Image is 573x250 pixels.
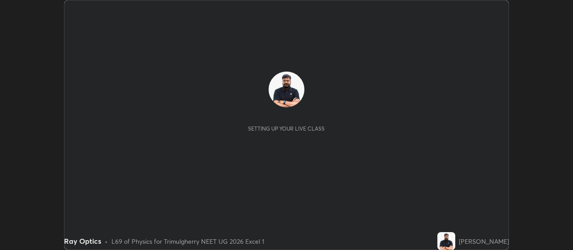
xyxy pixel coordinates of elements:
div: [PERSON_NAME] [459,237,509,246]
div: Setting up your live class [248,125,325,132]
img: 38102e3ad2b64297ba2af14703d2df29.jpg [437,232,455,250]
img: 38102e3ad2b64297ba2af14703d2df29.jpg [269,72,304,107]
div: L69 of Physics for Trimulgherry NEET UG 2026 Excel 1 [111,237,264,246]
div: • [105,237,108,246]
div: Ray Optics [64,236,101,246]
